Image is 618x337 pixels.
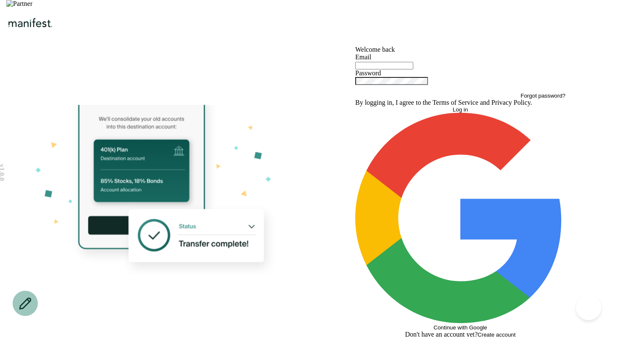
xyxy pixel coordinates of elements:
label: Password [355,69,381,77]
span: Continue with Google [433,324,487,331]
label: Email [355,53,371,61]
h1: Welcome back [355,46,565,53]
iframe: Help Scout Beacon - Open [576,295,601,320]
div: Logo [6,18,612,29]
a: Privacy Policy [491,99,531,106]
p: By logging in, I agree to the and . [355,99,565,106]
button: Log in [355,106,565,113]
button: Forgot password? [520,93,565,99]
a: Terms of Service [433,99,478,106]
button: Continue with Google [355,113,565,331]
img: Manifest [6,18,55,28]
span: Log in [453,106,468,113]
